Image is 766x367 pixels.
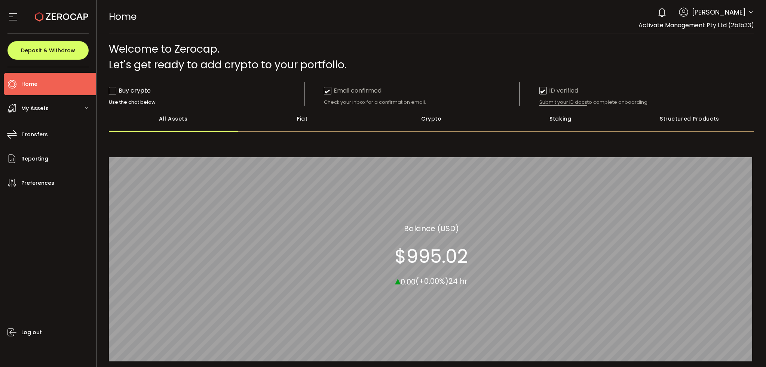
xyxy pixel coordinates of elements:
span: 24 hr [448,276,468,286]
span: [PERSON_NAME] [692,7,746,17]
div: ID verified [539,86,578,95]
span: Log out [21,327,42,338]
div: All Assets [109,106,238,132]
span: Transfers [21,129,48,140]
span: Home [109,10,137,23]
button: Deposit & Withdraw [7,41,89,60]
div: Crypto [367,106,496,132]
span: Reporting [21,153,48,164]
iframe: Chat Widget [729,331,766,367]
section: Balance (USD) [404,223,459,234]
span: Deposit & Withdraw [21,48,75,53]
span: Submit your ID docs [539,99,587,106]
div: Check your inbox for a confirmation email. [324,99,520,106]
span: Activate Management Pty Ltd (2b1b33) [638,21,754,29]
span: Home [21,79,37,90]
div: Buy crypto [109,86,151,95]
span: (+0.00%) [416,276,448,286]
div: Fiat [238,106,367,132]
span: Preferences [21,178,54,189]
div: Structured Products [625,106,754,132]
div: Email confirmed [324,86,382,95]
span: ▴ [395,272,401,288]
div: Use the chat below [109,99,304,106]
span: 0.00 [401,276,416,287]
div: Staking [496,106,625,132]
div: Welcome to Zerocap. Let's get ready to add crypto to your portfolio. [109,41,754,73]
section: $995.02 [395,245,468,267]
span: My Assets [21,103,49,114]
div: to complete onboarding. [539,99,735,106]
